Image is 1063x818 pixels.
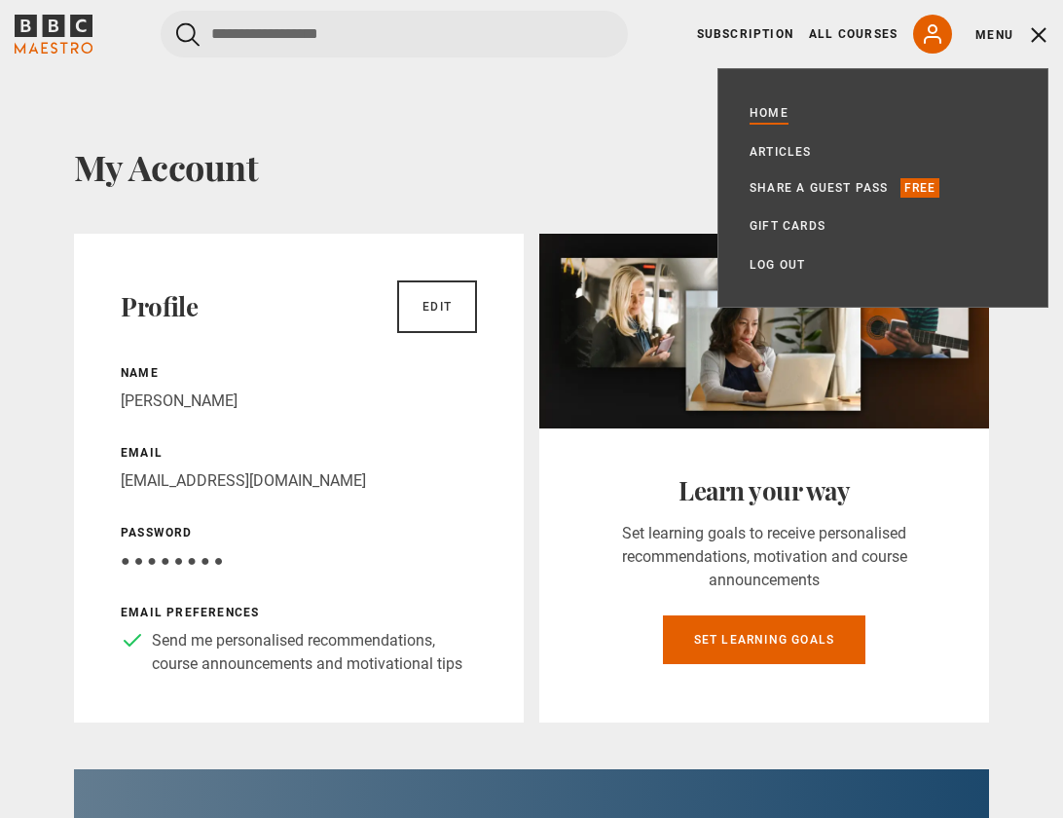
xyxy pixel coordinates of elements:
p: Email preferences [121,604,477,621]
p: [PERSON_NAME] [121,390,477,413]
p: Free [900,178,940,198]
a: Share a guest pass [750,178,889,198]
a: Log out [750,255,805,275]
a: Articles [750,142,812,162]
svg: BBC Maestro [15,15,92,54]
button: Toggle navigation [975,25,1048,45]
h1: My Account [74,146,989,187]
a: All Courses [809,25,898,43]
p: Email [121,444,477,462]
input: Search [161,11,628,57]
p: Password [121,524,477,541]
a: Subscription [697,25,793,43]
h2: Profile [121,291,198,322]
span: ● ● ● ● ● ● ● ● [121,551,223,570]
a: Edit [397,280,477,333]
a: Home [750,103,788,123]
p: Name [121,364,477,382]
p: Send me personalised recommendations, course announcements and motivational tips [152,629,477,676]
h2: Learn your way [586,475,942,506]
button: Submit the search query [176,22,200,47]
a: Gift Cards [750,216,825,236]
a: Set learning goals [663,615,866,664]
p: Set learning goals to receive personalised recommendations, motivation and course announcements [586,522,942,592]
p: [EMAIL_ADDRESS][DOMAIN_NAME] [121,469,477,493]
